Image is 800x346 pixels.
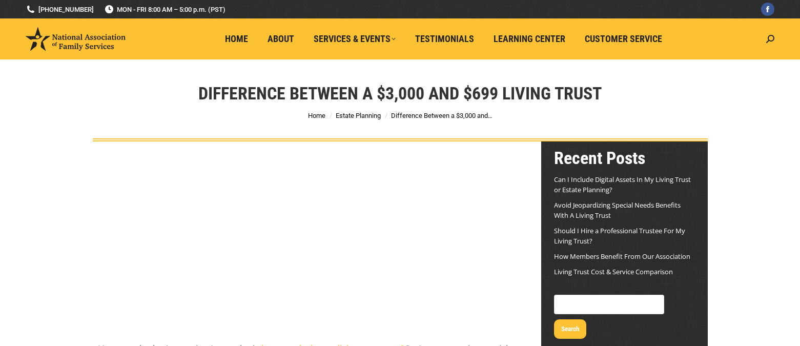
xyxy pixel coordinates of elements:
[585,33,662,45] span: Customer Service
[26,5,94,14] a: [PHONE_NUMBER]
[486,29,572,49] a: Learning Center
[104,5,225,14] span: MON - FRI 8:00 AM – 5:00 p.m. (PST)
[554,319,586,339] button: Search
[494,33,565,45] span: Learning Center
[218,29,255,49] a: Home
[761,3,774,16] a: Facebook page opens in new window
[198,82,602,105] h1: Difference Between a $3,000 and $699 Living Trust
[554,175,691,194] a: Can I Include Digital Assets In My Living Trust or Estate Planning?
[268,33,294,45] span: About
[554,147,695,169] h2: Recent Posts
[225,33,248,45] span: Home
[98,162,510,323] iframe: YouTube video player
[554,252,690,261] a: How Members Benefit From Our Association
[26,27,126,51] img: National Association of Family Services
[260,29,301,49] a: About
[554,267,673,276] a: Living Trust Cost & Service Comparison
[336,112,381,119] a: Estate Planning
[554,200,681,220] a: Avoid Jeopardizing Special Needs Benefits With A Living Trust
[314,33,396,45] span: Services & Events
[554,226,685,246] a: Should I Hire a Professional Trustee For My Living Trust?
[408,29,481,49] a: Testimonials
[308,112,325,119] a: Home
[578,29,669,49] a: Customer Service
[415,33,474,45] span: Testimonials
[391,112,493,119] span: Difference Between a $3,000 and…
